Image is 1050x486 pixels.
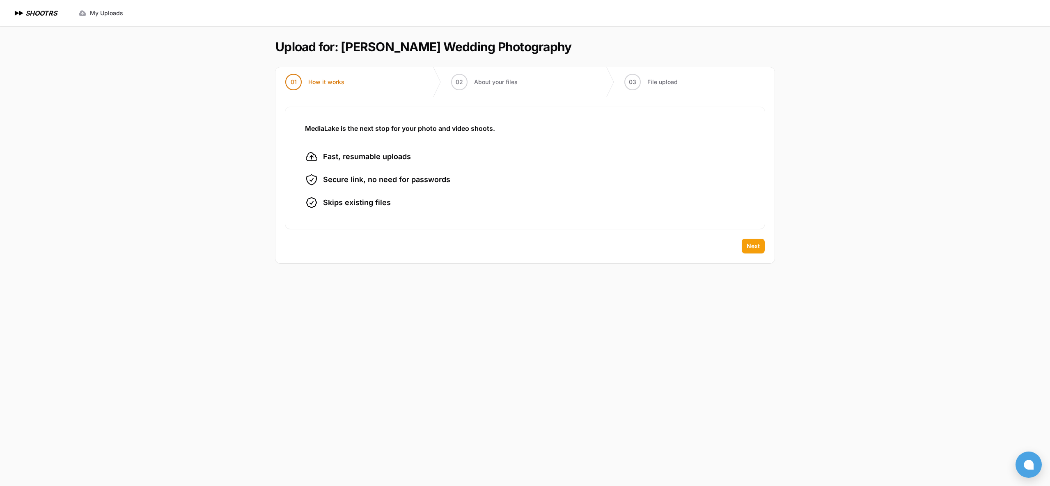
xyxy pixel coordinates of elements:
span: 01 [291,78,297,86]
button: Open chat window [1016,452,1042,478]
img: SHOOTRS [13,8,25,18]
button: 01 How it works [275,67,354,97]
span: About your files [474,78,518,86]
a: SHOOTRS SHOOTRS [13,8,57,18]
span: Skips existing files [323,197,391,208]
span: 03 [629,78,636,86]
h1: Upload for: [PERSON_NAME] Wedding Photography [275,39,571,54]
button: 02 About your files [441,67,527,97]
span: My Uploads [90,9,123,17]
button: Next [742,239,765,253]
span: How it works [308,78,344,86]
h1: SHOOTRS [25,8,57,18]
span: Fast, resumable uploads [323,151,411,162]
button: 03 File upload [614,67,688,97]
h3: MediaLake is the next stop for your photo and video shoots. [305,123,745,133]
a: My Uploads [73,6,128,21]
span: Secure link, no need for passwords [323,174,450,185]
span: Next [747,242,760,250]
span: 02 [456,78,463,86]
span: File upload [647,78,678,86]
